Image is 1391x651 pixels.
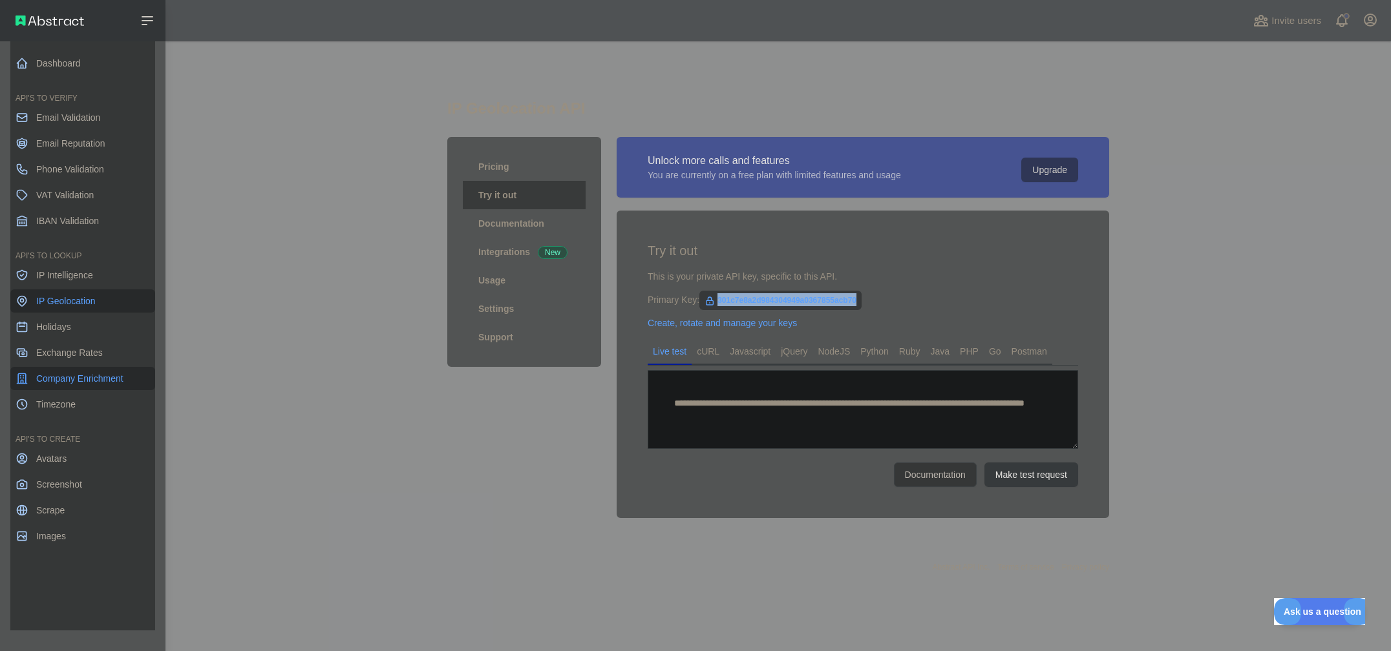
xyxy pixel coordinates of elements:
a: Postman [1006,341,1052,362]
span: Email Validation [36,111,100,124]
div: You are currently on a free plan with limited features and usage [648,169,901,181]
div: Primary Key: [648,293,1078,306]
a: Phone Validation [10,158,155,181]
span: Images [36,530,66,542]
a: Javascript [725,341,776,362]
a: Images [10,524,155,548]
span: Email Reputation [36,137,105,150]
div: API'S TO CREATE [10,418,155,444]
div: Unlock more calls and features [648,153,901,169]
span: Phone Validation [36,163,104,176]
a: PHP [955,341,984,362]
a: VAT Validation [10,183,155,207]
span: IBAN Validation [36,214,99,227]
a: Exchange Rates [10,341,155,364]
h2: Try it out [648,242,1078,260]
a: IBAN Validation [10,209,155,232]
a: Documentation [463,209,586,238]
a: jQuery [776,341,812,362]
a: Ruby [894,341,926,362]
a: cURL [692,341,725,362]
a: Scrape [10,499,155,522]
div: API'S TO VERIFY [10,77,155,103]
a: NodeJS [812,341,855,362]
div: API'S TO LOOKUP [10,235,155,261]
a: Timezone [10,393,155,416]
button: Make test request [984,462,1078,487]
a: Company Enrichment [10,367,155,390]
span: Avatars [36,452,67,465]
a: Documentation [894,462,977,487]
a: Create, rotate and manage your keys [648,318,797,328]
span: Holidays [36,320,71,333]
a: Dashboard [10,52,155,75]
a: Live test [648,341,692,362]
a: Email Reputation [10,132,155,155]
a: Privacy policy [1062,563,1109,572]
iframe: Toggle Customer Support [1274,598,1365,625]
a: IP Intelligence [10,263,155,287]
a: Abstract API Inc. [933,563,990,572]
img: Abstract API [16,15,84,26]
span: Timezone [36,398,76,411]
a: Go [984,341,1006,362]
span: Scrape [36,504,65,517]
a: Screenshot [10,473,155,496]
a: Settings [463,294,586,323]
a: Email Validation [10,106,155,129]
a: Support [463,323,586,351]
span: Invite users [1271,14,1321,28]
button: Invite users [1251,10,1324,31]
span: IP Geolocation [36,294,96,307]
span: VAT Validation [36,189,94,201]
a: Try it out [463,181,586,209]
h1: IP Geolocation API [447,98,1109,129]
a: Pricing [463,152,586,181]
a: IP Geolocation [10,289,155,313]
div: This is your private API key, specific to this API. [648,270,1078,283]
a: Python [855,341,894,362]
span: New [538,246,568,259]
span: IP Intelligence [36,269,93,282]
span: Company Enrichment [36,372,123,385]
span: 301c7e8a2d984304949a0367855acb70 [699,291,862,310]
a: Integrations New [463,238,586,266]
a: Holidays [10,315,155,338]
span: Screenshot [36,478,82,491]
a: Terms of service [997,563,1054,572]
button: Upgrade [1021,158,1078,182]
span: Exchange Rates [36,346,103,359]
a: Usage [463,266,586,294]
a: Avatars [10,447,155,470]
a: Java [926,341,955,362]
